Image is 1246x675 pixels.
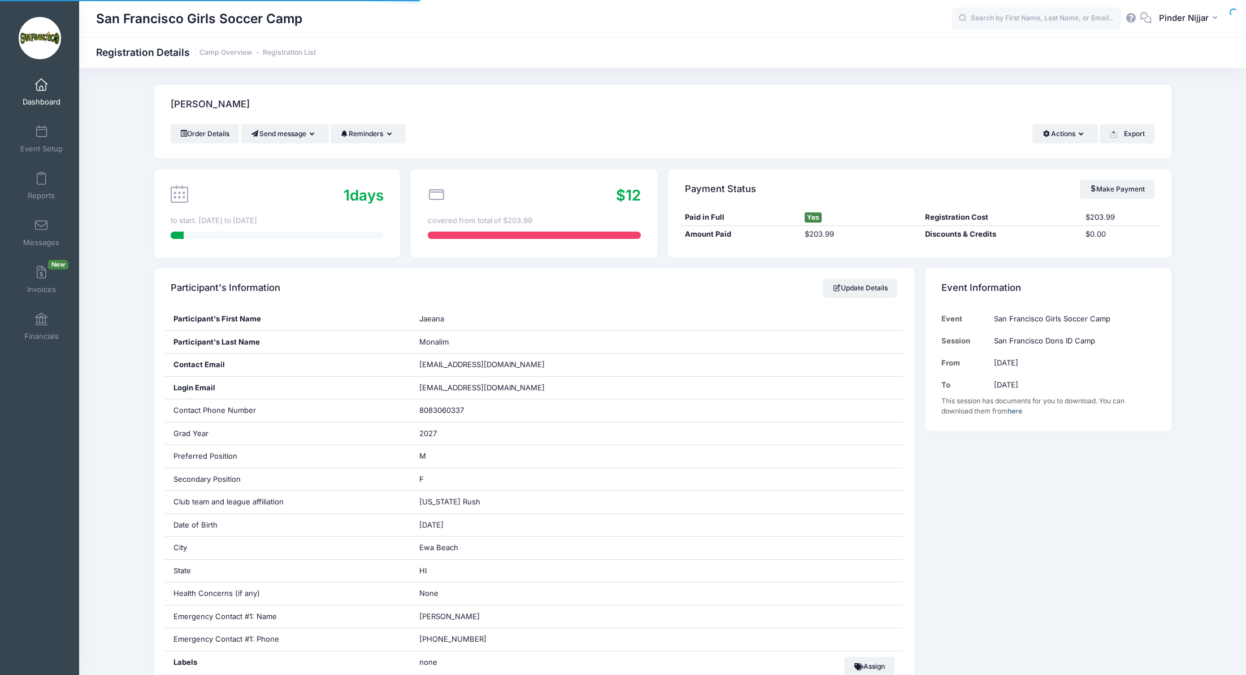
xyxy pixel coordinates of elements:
td: Session [941,330,988,352]
div: Secondary Position [165,468,411,491]
h1: Registration Details [96,46,316,58]
div: Preferred Position [165,445,411,468]
div: Participant's First Name [165,308,411,330]
button: Export [1100,124,1154,143]
div: Amount Paid [679,229,800,240]
span: 1 [344,186,350,204]
a: Messages [15,213,68,252]
div: $203.99 [800,229,920,240]
div: This session has documents for you to download. You can download them from [941,396,1154,416]
a: Order Details [171,124,240,143]
h1: San Francisco Girls Soccer Camp [96,6,302,32]
h4: [PERSON_NAME] [171,89,250,121]
div: Contact Phone Number [165,399,411,422]
span: Monalim [419,337,449,346]
div: Login Email [165,377,411,399]
div: $0.00 [1080,229,1160,240]
input: Search by First Name, Last Name, or Email... [952,7,1121,30]
a: Event Setup [15,119,68,159]
td: San Francisco Girls Soccer Camp [988,308,1154,330]
div: State [165,560,411,582]
a: here [1008,407,1022,415]
a: Camp Overview [199,49,252,57]
div: Contact Email [165,354,411,376]
div: Health Concerns (if any) [165,582,411,605]
span: Invoices [27,285,56,294]
span: none [419,657,561,668]
div: Paid in Full [679,212,800,223]
span: [PHONE_NUMBER] [419,634,487,643]
span: 8083060337 [419,406,464,415]
div: covered from total of $203.99 [428,215,641,227]
span: [PERSON_NAME] [419,612,480,621]
a: Financials [15,307,68,346]
a: InvoicesNew [15,260,68,299]
button: Reminders [331,124,406,143]
span: Jaeana [419,314,444,323]
h4: Payment Status [685,173,756,205]
span: [EMAIL_ADDRESS][DOMAIN_NAME] [419,360,545,369]
a: Reports [15,166,68,206]
a: Dashboard [15,72,68,112]
td: Event [941,308,988,330]
td: To [941,374,988,396]
div: to start. [DATE] to [DATE] [171,215,384,227]
span: [EMAIL_ADDRESS][DOMAIN_NAME] [419,382,561,394]
span: $12 [616,186,641,204]
a: Make Payment [1080,180,1155,199]
div: City [165,537,411,559]
div: Date of Birth [165,514,411,537]
div: Emergency Contact #1: Name [165,606,411,628]
button: Send message [241,124,329,143]
span: F [419,474,424,484]
div: Discounts & Credits [919,229,1080,240]
span: Event Setup [20,144,63,154]
span: HI [419,566,427,575]
button: Pinder Nijjar [1152,6,1229,32]
div: Club team and league affiliation [165,491,411,513]
div: days [344,184,384,206]
h4: Participant's Information [171,272,280,304]
span: Pinder Nijjar [1159,12,1209,24]
span: Messages [23,238,59,247]
span: Yes [805,212,822,223]
img: San Francisco Girls Soccer Camp [19,17,61,59]
span: [US_STATE] Rush [419,497,480,506]
td: From [941,352,988,374]
span: M [419,451,426,460]
td: San Francisco Dons ID Camp [988,330,1154,352]
div: Registration Cost [919,212,1080,223]
span: None [419,589,439,598]
button: Actions [1032,124,1097,143]
td: [DATE] [988,352,1154,374]
div: Grad Year [165,423,411,445]
span: Dashboard [23,97,60,107]
span: Financials [24,332,59,341]
span: [DATE] [419,520,444,529]
h4: Event Information [941,272,1021,304]
div: Emergency Contact #1: Phone [165,628,411,651]
div: Participant's Last Name [165,331,411,354]
span: Reports [28,191,55,201]
div: $203.99 [1080,212,1160,223]
span: Ewa Beach [419,543,458,552]
a: Registration List [263,49,316,57]
a: Update Details [823,278,898,298]
td: [DATE] [988,374,1154,396]
span: 2027 [419,429,437,438]
span: New [48,260,68,269]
